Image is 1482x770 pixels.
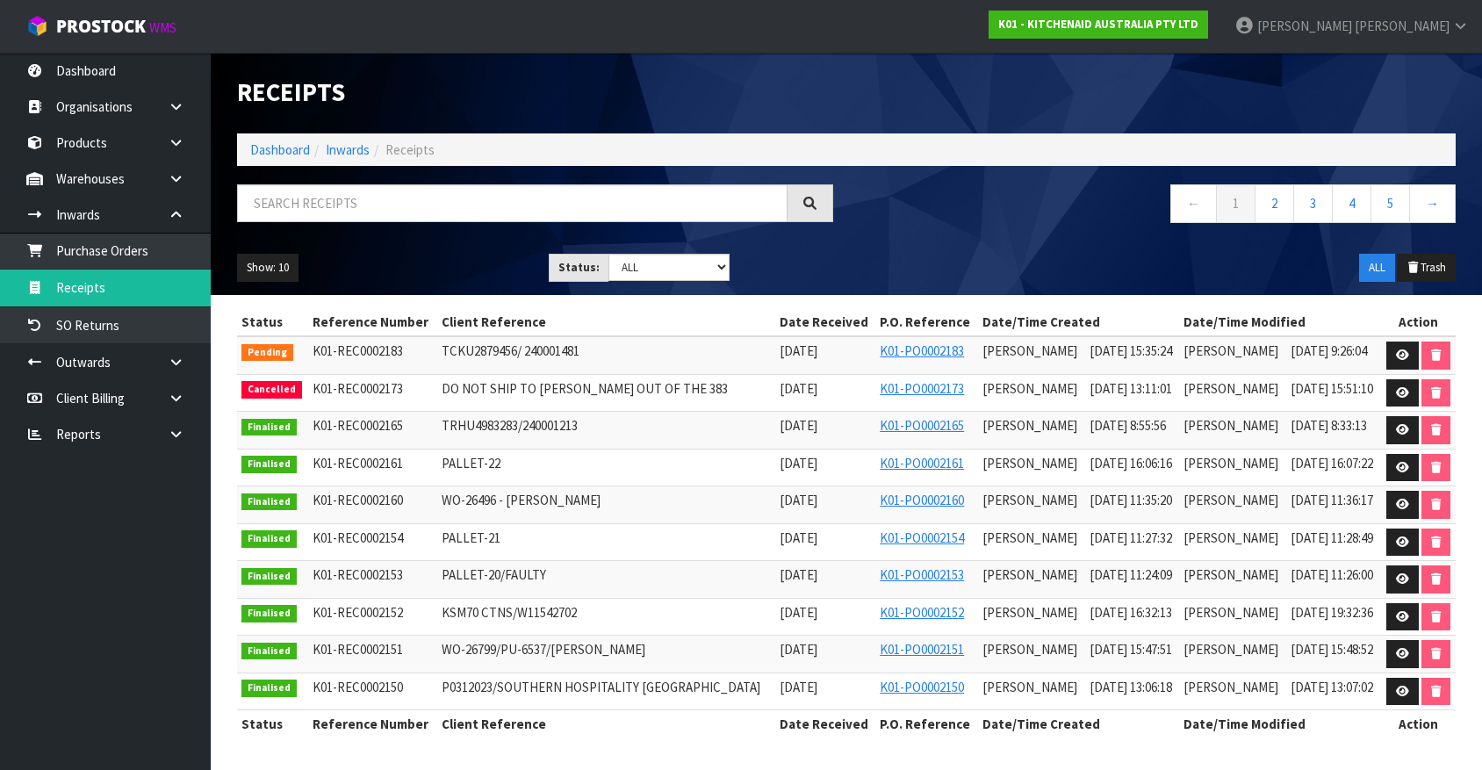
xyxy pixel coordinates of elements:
span: [PERSON_NAME] [1183,679,1278,695]
th: Date/Time Modified [1179,710,1380,738]
span: K01-REC0002183 [313,342,403,359]
span: K01-REC0002153 [313,566,403,583]
a: 5 [1370,184,1410,222]
button: ALL [1359,254,1395,282]
span: ProStock [56,15,146,38]
span: [DATE] [780,417,817,434]
span: [PERSON_NAME] [982,417,1077,434]
span: [PERSON_NAME] [1257,18,1352,34]
span: [DATE] 13:11:01 [1090,380,1172,397]
span: [PERSON_NAME] [982,380,1077,397]
span: [DATE] 11:27:32 [1090,529,1172,546]
span: [DATE] 11:24:09 [1090,566,1172,583]
a: K01-PO0002153 [880,566,964,583]
span: [PERSON_NAME] [982,455,1077,471]
a: K01-PO0002150 [880,679,964,695]
span: [DATE] [780,492,817,508]
span: PALLET-20/FAULTY [442,566,546,583]
th: Status [237,308,308,336]
th: Reference Number [308,308,437,336]
a: ← [1170,184,1217,222]
th: Date/Time Created [978,308,1179,336]
span: [PERSON_NAME] [1183,380,1278,397]
span: [PERSON_NAME] [982,679,1077,695]
a: Dashboard [250,141,310,158]
span: [PERSON_NAME] [1183,455,1278,471]
span: Finalised [241,419,297,436]
span: [DATE] 13:07:02 [1291,679,1373,695]
span: [DATE] 11:36:17 [1291,492,1373,508]
span: [DATE] 13:06:18 [1090,679,1172,695]
span: [PERSON_NAME] [982,566,1077,583]
span: [PERSON_NAME] [982,342,1077,359]
span: Receipts [385,141,435,158]
span: [PERSON_NAME] [982,529,1077,546]
span: [DATE] 16:32:13 [1090,604,1172,621]
span: Finalised [241,530,297,548]
th: Client Reference [437,308,775,336]
th: Action [1380,308,1456,336]
a: K01-PO0002151 [880,641,964,658]
th: P.O. Reference [875,710,978,738]
span: Finalised [241,680,297,697]
a: 3 [1293,184,1333,222]
th: Date/Time Modified [1179,308,1380,336]
nav: Page navigation [860,184,1456,227]
strong: Status: [558,260,600,275]
span: K01-REC0002173 [313,380,403,397]
span: K01-REC0002151 [313,641,403,658]
span: K01-REC0002152 [313,604,403,621]
input: Search receipts [237,184,788,222]
span: [PERSON_NAME] [1183,604,1278,621]
span: PALLET-21 [442,529,500,546]
span: PALLET-22 [442,455,500,471]
a: Inwards [326,141,370,158]
span: [PERSON_NAME] [982,604,1077,621]
span: K01-REC0002160 [313,492,403,508]
strong: K01 - KITCHENAID AUSTRALIA PTY LTD [998,17,1198,32]
span: [PERSON_NAME] [1183,342,1278,359]
span: [DATE] 15:47:51 [1090,641,1172,658]
span: [DATE] [780,566,817,583]
span: [DATE] [780,641,817,658]
span: TRHU4983283/240001213 [442,417,578,434]
span: [PERSON_NAME] [1183,529,1278,546]
a: K01-PO0002154 [880,529,964,546]
span: Finalised [241,643,297,660]
th: Client Reference [437,710,775,738]
span: DO NOT SHIP TO [PERSON_NAME] OUT OF THE 383 [442,380,728,397]
span: [DATE] 15:35:24 [1090,342,1172,359]
span: Pending [241,344,293,362]
span: [DATE] 16:06:16 [1090,455,1172,471]
span: KSM70 CTNS/W11542702 [442,604,577,621]
span: Finalised [241,568,297,586]
img: cube-alt.png [26,15,48,37]
span: [PERSON_NAME] [982,492,1077,508]
span: [PERSON_NAME] [1183,641,1278,658]
span: [DATE] 11:28:49 [1291,529,1373,546]
span: [PERSON_NAME] [982,641,1077,658]
button: Show: 10 [237,254,299,282]
span: [DATE] [780,679,817,695]
th: Action [1380,710,1456,738]
span: [DATE] 9:26:04 [1291,342,1367,359]
a: 2 [1255,184,1294,222]
span: [PERSON_NAME] [1183,492,1278,508]
span: WO-26496 - [PERSON_NAME] [442,492,601,508]
button: Trash [1397,254,1456,282]
span: K01-REC0002154 [313,529,403,546]
span: P0312023/SOUTHERN HOSPITALITY [GEOGRAPHIC_DATA] [442,679,760,695]
span: WO-26799/PU-6537/[PERSON_NAME] [442,641,645,658]
span: K01-REC0002150 [313,679,403,695]
span: [DATE] 11:35:20 [1090,492,1172,508]
a: K01-PO0002160 [880,492,964,508]
span: [PERSON_NAME] [1183,566,1278,583]
span: K01-REC0002165 [313,417,403,434]
a: K01-PO0002165 [880,417,964,434]
span: [PERSON_NAME] [1183,417,1278,434]
th: P.O. Reference [875,308,978,336]
span: [DATE] [780,342,817,359]
span: [DATE] [780,529,817,546]
span: [DATE] 8:33:13 [1291,417,1367,434]
span: Finalised [241,456,297,473]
